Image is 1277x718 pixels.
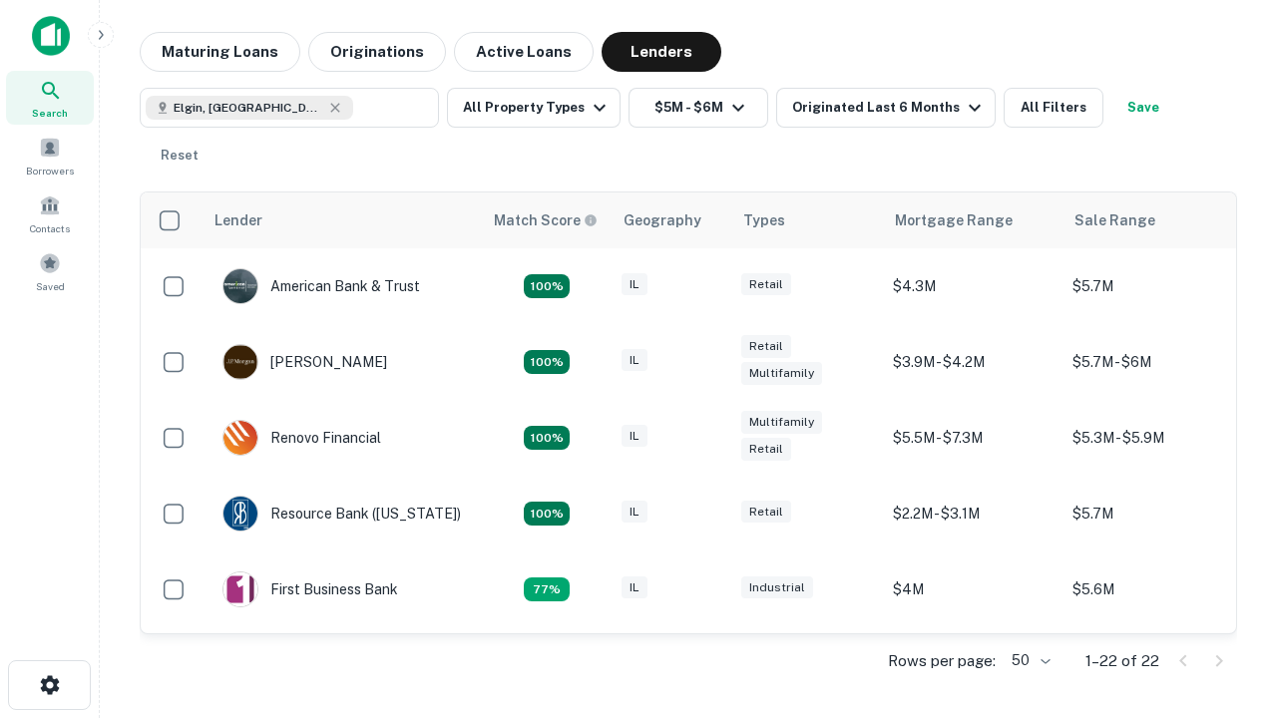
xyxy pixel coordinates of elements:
div: IL [622,349,647,372]
h6: Match Score [494,209,594,231]
img: picture [223,497,257,531]
div: IL [622,425,647,448]
td: $3.1M [883,627,1063,703]
div: 50 [1004,646,1054,675]
td: $5.7M [1063,476,1242,551]
div: Lender [214,208,262,232]
img: picture [223,572,257,606]
td: $2.2M - $3.1M [883,476,1063,551]
p: Rows per page: [888,649,996,673]
div: Renovo Financial [222,420,381,456]
div: Retail [741,335,791,358]
button: Originated Last 6 Months [776,88,996,128]
a: Contacts [6,186,94,240]
div: IL [622,273,647,296]
button: All Property Types [447,88,621,128]
img: picture [223,421,257,455]
a: Search [6,71,94,125]
div: Multifamily [741,362,822,385]
span: Contacts [30,220,70,236]
div: Retail [741,273,791,296]
a: Saved [6,244,94,298]
th: Capitalize uses an advanced AI algorithm to match your search with the best lender. The match sco... [482,192,612,248]
button: Active Loans [454,32,594,72]
th: Mortgage Range [883,192,1063,248]
img: picture [223,269,257,303]
div: Multifamily [741,411,822,434]
div: Retail [741,438,791,461]
div: Matching Properties: 7, hasApolloMatch: undefined [524,274,570,298]
button: Save your search to get updates of matches that match your search criteria. [1111,88,1175,128]
button: Maturing Loans [140,32,300,72]
div: Sale Range [1074,208,1155,232]
td: $3.9M - $4.2M [883,324,1063,400]
span: Borrowers [26,163,74,179]
div: [PERSON_NAME] [222,344,387,380]
div: Mortgage Range [895,208,1013,232]
div: Retail [741,501,791,524]
th: Geography [612,192,731,248]
span: Search [32,105,68,121]
td: $4.3M [883,248,1063,324]
td: $5.6M [1063,551,1242,627]
div: Originated Last 6 Months [792,96,987,120]
div: Industrial [741,576,813,599]
td: $5.7M [1063,248,1242,324]
div: Matching Properties: 4, hasApolloMatch: undefined [524,350,570,374]
div: Types [743,208,785,232]
td: $4M [883,551,1063,627]
div: American Bank & Trust [222,268,420,304]
td: $5.7M - $6M [1063,324,1242,400]
button: Originations [308,32,446,72]
div: IL [622,501,647,524]
div: Resource Bank ([US_STATE]) [222,496,461,532]
div: Matching Properties: 4, hasApolloMatch: undefined [524,502,570,526]
a: Borrowers [6,129,94,182]
img: capitalize-icon.png [32,16,70,56]
button: Lenders [602,32,721,72]
p: 1–22 of 22 [1085,649,1159,673]
div: Matching Properties: 4, hasApolloMatch: undefined [524,426,570,450]
span: Elgin, [GEOGRAPHIC_DATA], [GEOGRAPHIC_DATA] [174,99,323,117]
div: First Business Bank [222,571,398,607]
img: picture [223,345,257,379]
td: $5.1M [1063,627,1242,703]
button: $5M - $6M [629,88,768,128]
iframe: Chat Widget [1177,495,1277,590]
div: IL [622,576,647,599]
div: Capitalize uses an advanced AI algorithm to match your search with the best lender. The match sco... [494,209,598,231]
button: All Filters [1004,88,1103,128]
td: $5.3M - $5.9M [1063,400,1242,476]
th: Lender [203,192,482,248]
span: Saved [36,278,65,294]
td: $5.5M - $7.3M [883,400,1063,476]
div: Matching Properties: 3, hasApolloMatch: undefined [524,577,570,601]
th: Types [731,192,883,248]
th: Sale Range [1063,192,1242,248]
div: Geography [624,208,701,232]
button: Reset [148,136,212,176]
